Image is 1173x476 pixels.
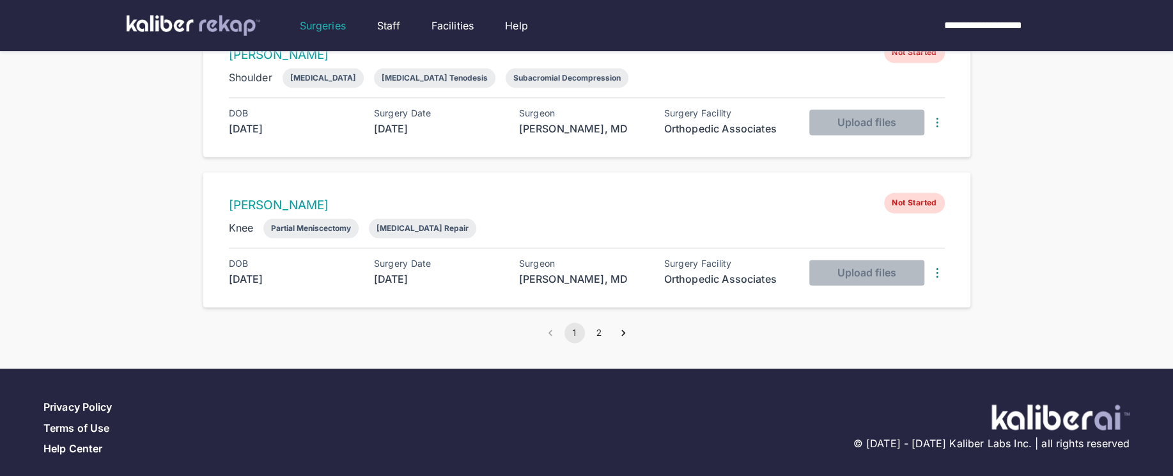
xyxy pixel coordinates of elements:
div: [MEDICAL_DATA] [290,73,356,83]
div: [MEDICAL_DATA] Repair [377,223,469,233]
div: [MEDICAL_DATA] Tenodesis [382,73,488,83]
div: DOB [229,258,357,269]
a: [PERSON_NAME] [229,47,329,62]
a: Surgeries [300,18,346,33]
div: [DATE] [374,271,502,287]
img: DotsThreeVertical.31cb0eda.svg [929,265,945,280]
div: [DATE] [374,121,502,136]
button: Upload files [809,260,924,285]
div: Subacromial Decompression [513,73,621,83]
div: Surgeon [519,108,647,118]
a: Facilities [431,18,474,33]
div: Knee [229,220,254,235]
button: Upload files [809,109,924,135]
img: ATj1MI71T5jDAAAAAElFTkSuQmCC [991,404,1130,430]
div: Orthopedic Associates [664,121,792,136]
a: Staff [377,18,400,33]
a: Help Center [43,441,102,454]
img: kaliber labs logo [127,15,260,36]
div: Orthopedic Associates [664,271,792,287]
button: Go to page 2 [589,322,609,343]
div: Surgery Facility [664,108,792,118]
a: Help [505,18,528,33]
div: [DATE] [229,121,357,136]
div: Surgery Facility [664,258,792,269]
div: DOB [229,108,357,118]
span: Not Started [884,42,944,63]
a: Terms of Use [43,421,109,434]
span: © [DATE] - [DATE] Kaliber Labs Inc. | all rights reserved [853,435,1130,450]
div: Surgeon [519,258,647,269]
div: Partial Meniscectomy [271,223,351,233]
span: Upload files [837,266,896,279]
span: Upload files [837,116,896,129]
nav: pagination navigation [538,322,635,343]
div: Surgery Date [374,108,502,118]
a: Privacy Policy [43,401,112,413]
button: page 1 [564,322,585,343]
span: Not Started [884,193,944,213]
div: [PERSON_NAME], MD [519,271,647,287]
div: Surgery Date [374,258,502,269]
img: DotsThreeVertical.31cb0eda.svg [929,115,945,130]
button: Go to next page [613,322,633,343]
a: [PERSON_NAME] [229,198,329,212]
div: Shoulder [229,70,272,85]
div: [DATE] [229,271,357,287]
div: [PERSON_NAME], MD [519,121,647,136]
